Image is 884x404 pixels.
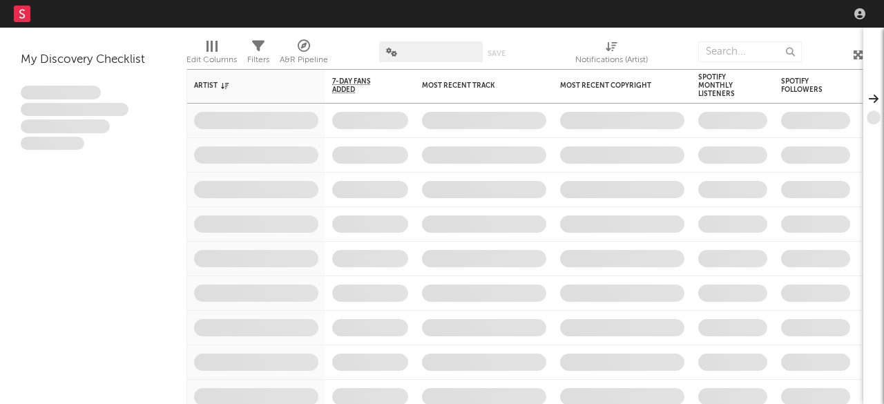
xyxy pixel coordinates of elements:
div: Most Recent Track [422,81,526,90]
div: My Discovery Checklist [21,52,166,68]
div: Edit Columns [186,35,237,75]
span: 7-Day Fans Added [332,77,387,94]
button: Save [488,50,506,57]
div: Filters [247,52,269,68]
input: Search... [698,41,802,62]
div: Most Recent Copyright [560,81,664,90]
div: Notifications (Artist) [575,35,648,75]
div: Spotify Followers [781,77,829,94]
div: A&R Pipeline [280,35,328,75]
span: Lorem ipsum dolor [21,86,101,99]
span: Integer aliquet in purus et [21,103,128,117]
span: Aliquam viverra [21,137,84,151]
div: Edit Columns [186,52,237,68]
div: Filters [247,35,269,75]
div: Artist [194,81,298,90]
div: Notifications (Artist) [575,52,648,68]
div: Spotify Monthly Listeners [698,73,747,98]
span: Praesent ac interdum [21,119,110,133]
div: A&R Pipeline [280,52,328,68]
